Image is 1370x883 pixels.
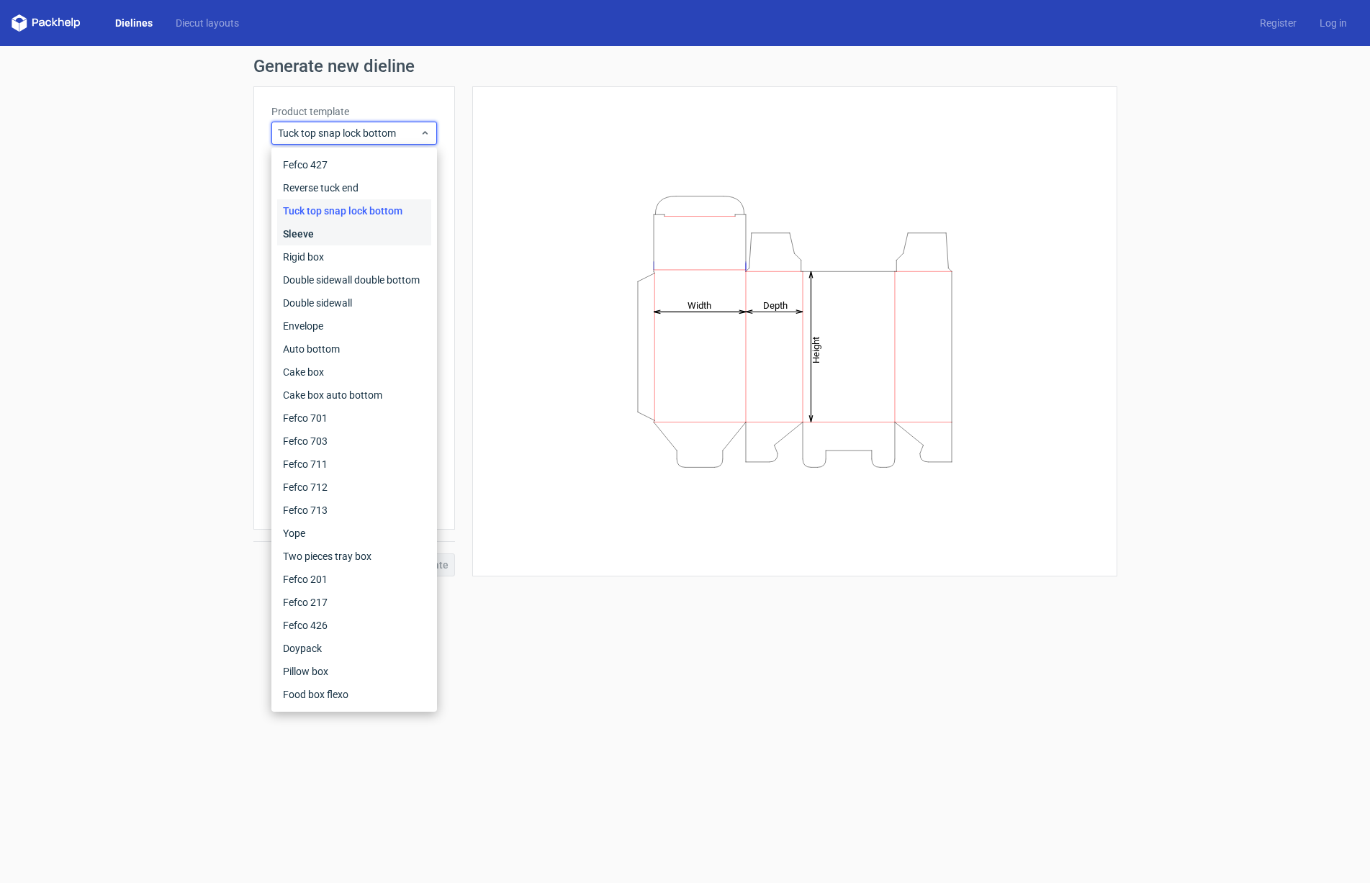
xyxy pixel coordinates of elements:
[277,199,431,222] div: Tuck top snap lock bottom
[1248,16,1308,30] a: Register
[277,176,431,199] div: Reverse tuck end
[278,126,420,140] span: Tuck top snap lock bottom
[277,614,431,637] div: Fefco 426
[277,453,431,476] div: Fefco 711
[277,476,431,499] div: Fefco 712
[277,430,431,453] div: Fefco 703
[277,314,431,338] div: Envelope
[277,384,431,407] div: Cake box auto bottom
[277,522,431,545] div: Yope
[277,545,431,568] div: Two pieces tray box
[277,660,431,683] div: Pillow box
[811,336,821,363] tspan: Height
[277,291,431,314] div: Double sidewall
[277,591,431,614] div: Fefco 217
[277,637,431,660] div: Doypack
[687,299,711,310] tspan: Width
[277,222,431,245] div: Sleeve
[1308,16,1358,30] a: Log in
[277,499,431,522] div: Fefco 713
[277,361,431,384] div: Cake box
[164,16,251,30] a: Diecut layouts
[277,268,431,291] div: Double sidewall double bottom
[277,683,431,706] div: Food box flexo
[253,58,1117,75] h1: Generate new dieline
[271,104,437,119] label: Product template
[277,568,431,591] div: Fefco 201
[104,16,164,30] a: Dielines
[277,153,431,176] div: Fefco 427
[763,299,788,310] tspan: Depth
[277,245,431,268] div: Rigid box
[277,407,431,430] div: Fefco 701
[277,338,431,361] div: Auto bottom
